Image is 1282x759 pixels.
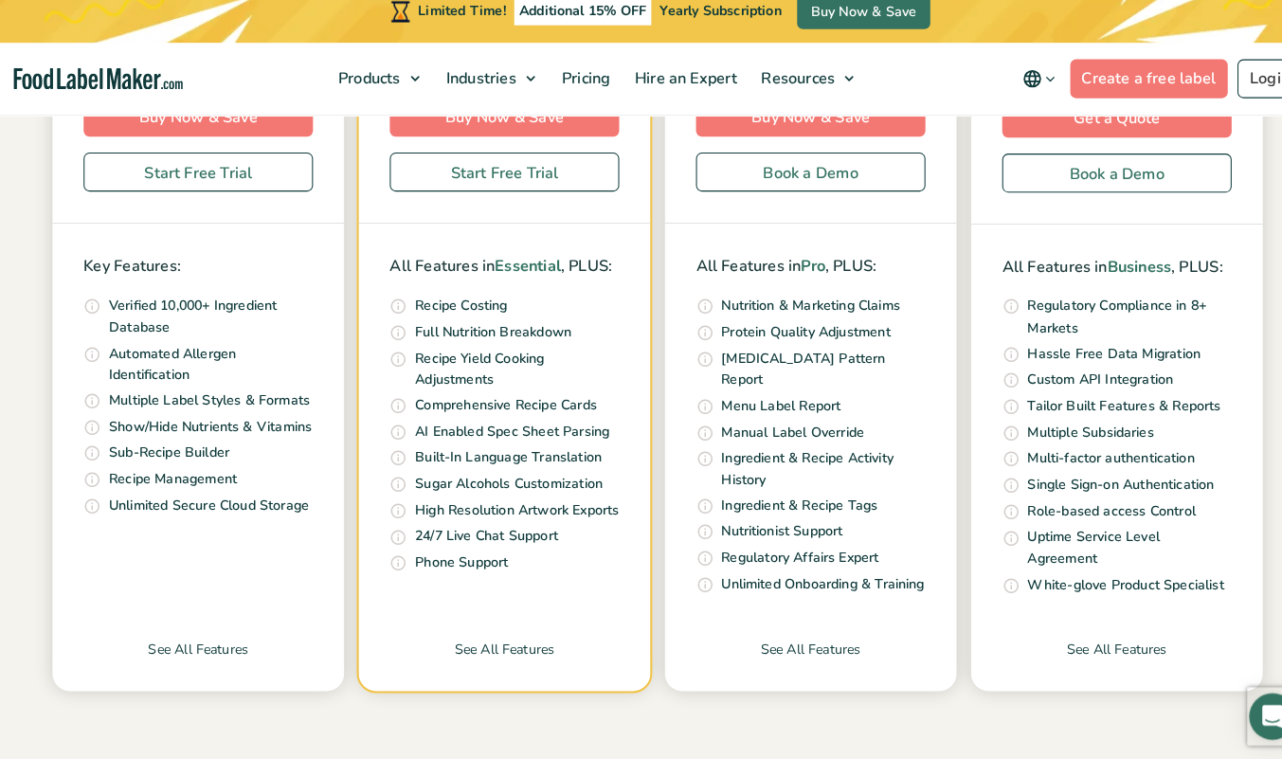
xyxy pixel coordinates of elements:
span: Industries [429,85,505,106]
a: See All Features [51,642,335,693]
p: Full Nutrition Breakdown [405,333,557,353]
a: Get a Quote [977,116,1201,154]
span: Limited Time! [407,21,493,39]
p: Ingredient & Recipe Tags [703,501,856,522]
p: Built-In Language Translation [405,455,587,476]
p: Multi-factor authentication [1002,456,1165,477]
a: Create a free label [1043,77,1197,115]
p: High Resolution Artwork Exports [405,506,604,527]
span: Resources [736,85,816,106]
a: Pricing [536,61,603,131]
a: See All Features [947,642,1231,693]
div: Open Intercom Messenger [1218,695,1263,740]
p: Ingredient & Recipe Activity History [703,456,902,498]
p: Key Features: [81,267,305,292]
span: Hire an Expert [613,85,720,106]
span: Pro [781,268,804,289]
p: Manual Label Override [703,430,842,451]
span: Pricing [542,85,597,106]
p: Hassle Free Data Migration [1002,353,1170,374]
a: Hire an Expert [607,61,726,131]
span: Yearly Subscription [643,21,762,39]
p: Regulatory Affairs Expert [703,552,857,573]
p: Recipe Management [106,476,231,497]
p: Sub-Recipe Builder [106,450,224,471]
a: Products [318,61,419,131]
p: Nutritionist Support [703,527,822,548]
p: Protein Quality Adjustment [703,333,868,353]
a: Login [1206,77,1270,115]
a: See All Features [350,642,634,693]
p: Nutrition & Marketing Claims [703,307,877,328]
p: Recipe Costing [405,307,495,328]
a: Start Free Trial [81,168,305,206]
a: Book a Demo [977,169,1201,207]
a: Buy Now & Save [777,14,907,47]
a: Start Free Trial [380,168,604,206]
p: 24/7 Live Chat Support [405,532,544,552]
p: Uptime Service Level Agreement [1002,533,1201,575]
p: [MEDICAL_DATA] Pattern Report [703,358,902,401]
p: Unlimited Onboarding & Training [703,578,901,599]
a: Resources [731,61,842,131]
a: Industries [424,61,532,131]
a: Buy Now & Save [380,115,604,153]
p: Menu Label Report [703,405,820,425]
p: Multiple Subsidaries [1002,430,1125,451]
a: See All Features [648,642,932,693]
span: Business [1079,269,1142,290]
span: Essential [482,268,547,289]
span: Products [324,85,392,106]
p: All Features in , PLUS: [678,267,902,292]
p: Recipe Yield Cooking Adjustments [405,358,604,401]
p: Multiple Label Styles & Formats [106,399,302,420]
p: Single Sign-on Authentication [1002,481,1183,502]
p: All Features in , PLUS: [977,268,1201,293]
p: Verified 10,000+ Ingredient Database [106,307,305,350]
p: AI Enabled Spec Sheet Parsing [405,429,594,450]
p: Automated Allergen Identification [106,353,305,396]
a: Book a Demo [678,168,902,206]
a: Buy Now & Save [678,115,902,153]
p: Tailor Built Features & Reports [1002,405,1190,425]
p: Phone Support [405,557,496,578]
p: Regulatory Compliance in 8+ Markets [1002,307,1201,350]
p: Comprehensive Recipe Cards [405,404,582,425]
p: Unlimited Secure Cloud Storage [106,501,301,522]
p: Sugar Alcohols Customization [405,480,587,501]
p: All Features in , PLUS: [380,267,604,292]
p: Custom API Integration [1002,379,1144,400]
span: Additional 15% OFF [501,17,635,44]
a: Buy Now & Save [81,115,305,153]
p: Role-based access Control [1002,507,1165,528]
p: White-glove Product Specialist [1002,579,1193,600]
p: Show/Hide Nutrients & Vitamins [106,425,304,445]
